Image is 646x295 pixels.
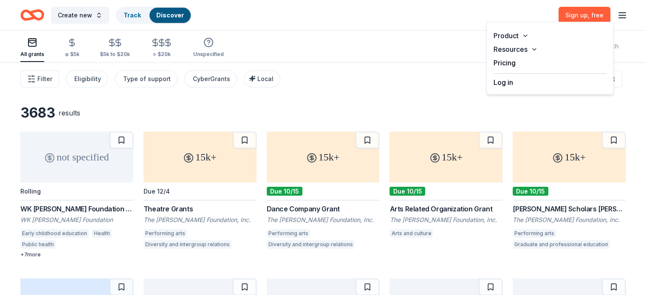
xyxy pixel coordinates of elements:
div: Graduate and professional education [513,240,610,249]
a: 15k+Due 10/15[PERSON_NAME] Scholars [PERSON_NAME]The [PERSON_NAME] Foundation, Inc.Performing art... [513,132,626,251]
button: Create new [51,7,109,24]
a: Pricing [494,59,516,67]
div: Public health [20,240,56,249]
div: 15k+ [513,132,626,183]
div: results [59,108,80,118]
button: Product [487,29,613,42]
div: Early childhood education [20,229,89,238]
div: Due 10/15 [267,187,302,196]
div: Diversity and intergroup relations [144,240,231,249]
div: The [PERSON_NAME] Foundation, Inc. [513,216,626,224]
button: Log in [494,77,513,87]
div: 15k+ [267,132,380,183]
div: WK [PERSON_NAME] Foundation Grant [20,204,133,214]
div: 15k+ [389,132,502,183]
div: Type of support [123,74,171,84]
button: Local [244,70,280,87]
a: not specifiedRollingWK [PERSON_NAME] Foundation GrantWK [PERSON_NAME] FoundationEarly childhood e... [20,132,133,258]
div: All grants [20,51,44,58]
div: Due 10/15 [513,187,548,196]
div: The [PERSON_NAME] Foundation, Inc. [389,216,502,224]
span: Sign up [565,11,604,19]
div: Performing arts [267,229,310,238]
a: 15k+Due 12/4Theatre GrantsThe [PERSON_NAME] Foundation, Inc.Performing artsDiversity and intergro... [144,132,257,251]
div: 3683 [20,104,55,121]
div: + 7 more [20,251,133,258]
div: Rolling [20,188,41,195]
div: Theatre Grants [144,204,257,214]
button: > $20k [150,34,173,62]
div: The [PERSON_NAME] Foundation, Inc. [144,216,257,224]
div: The [PERSON_NAME] Foundation, Inc. [267,216,380,224]
button: Unspecified [193,34,224,62]
a: Discover [156,11,184,19]
button: All grants [20,34,44,62]
button: Eligibility [66,70,108,87]
span: Create new [58,10,92,20]
div: not specified [20,132,133,183]
div: CyberGrants [193,74,230,84]
div: Health [92,229,112,238]
a: 15k+Due 10/15Arts Related Organization GrantThe [PERSON_NAME] Foundation, Inc.Arts and culture [389,132,502,240]
div: Performing arts [513,229,556,238]
div: $5k to $20k [100,51,130,58]
div: Eligibility [74,74,101,84]
button: ≤ $5k [65,34,79,62]
a: 15k+Due 10/15Dance Company GrantThe [PERSON_NAME] Foundation, Inc.Performing artsDiversity and in... [267,132,380,251]
div: [PERSON_NAME] Scholars [PERSON_NAME] [513,204,626,214]
a: Track [124,11,141,19]
a: Home [20,5,44,25]
div: WK [PERSON_NAME] Foundation [20,216,133,224]
div: Due 10/15 [389,187,425,196]
button: TrackDiscover [116,7,192,24]
span: , free [588,11,604,19]
button: CyberGrants [184,70,237,87]
div: > $20k [150,51,173,58]
div: Performing arts [144,229,187,238]
div: Due 12/4 [144,188,170,195]
span: Local [257,75,274,82]
button: $5k to $20k [100,34,130,62]
button: Type of support [115,70,178,87]
div: Unspecified [193,51,224,58]
button: Resources [487,42,613,56]
div: Arts Related Organization Grant [389,204,502,214]
a: Sign up, free [559,7,610,24]
div: Arts and culture [389,229,433,238]
button: Filter [20,70,59,87]
div: ≤ $5k [65,51,79,58]
div: Diversity and intergroup relations [267,240,355,249]
div: Dance Company Grant [267,204,380,214]
span: Filter [37,74,52,84]
div: 15k+ [144,132,257,183]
